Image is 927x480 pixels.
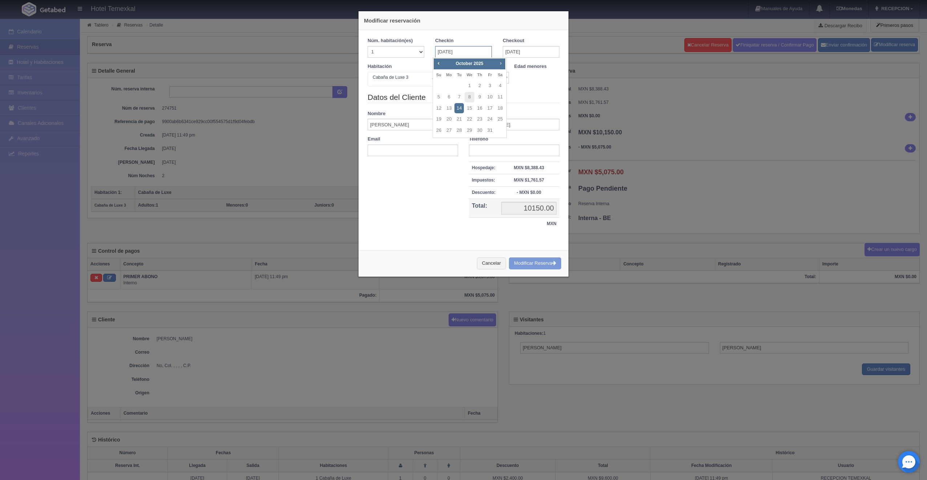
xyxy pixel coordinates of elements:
th: Hospedaje: [469,162,498,174]
a: 17 [485,103,495,114]
input: DD-MM-AAAA [435,46,492,58]
a: Next [497,59,505,67]
a: 22 [465,114,474,125]
th: Total: [469,199,498,218]
a: 1 [465,81,474,91]
a: Prev [434,59,442,67]
th: Impuestos: [469,174,498,186]
label: Habitación [368,63,392,70]
a: 9 [475,92,485,102]
a: 18 [495,103,505,114]
a: 31 [485,125,495,136]
label: Email [368,136,380,143]
span: Tuesday [457,73,461,77]
a: 26 [434,125,444,136]
span: Next [498,60,503,66]
a: 4 [495,81,505,91]
span: October [456,61,472,66]
a: 29 [465,125,474,136]
span: Wednesday [466,73,472,77]
span: Monday [446,73,452,77]
h4: Modificar reservación [364,17,563,24]
a: 14 [454,103,464,114]
label: Nombre [368,110,385,117]
button: Cancelar [477,257,506,269]
span: Cabaña de Luxe 3 [371,74,426,81]
a: 5 [434,92,444,102]
span: Sunday [436,73,441,77]
a: 10 [485,92,495,102]
label: Checkin [435,37,454,44]
a: 3 [485,81,495,91]
a: 28 [454,125,464,136]
input: DD-MM-AAAA [503,46,559,58]
th: Descuento: [469,186,498,199]
a: 21 [454,114,464,125]
a: 19 [434,114,444,125]
span: Prev [436,60,441,66]
a: 27 [444,125,454,136]
a: 24 [485,114,495,125]
a: 16 [475,103,485,114]
input: Seleccionar hab. [371,74,375,85]
a: 20 [444,114,454,125]
a: 2 [475,81,485,91]
strong: MXN $1,761.57 [514,178,544,183]
label: Edad menores [514,63,547,70]
strong: MXN $8,388.43 [514,165,544,170]
a: 7 [454,92,464,102]
a: 25 [495,114,505,125]
a: 30 [475,125,485,136]
strong: MXN [547,221,556,226]
span: Saturday [498,73,502,77]
a: 15 [465,103,474,114]
legend: Datos del Cliente [368,92,559,103]
a: 11 [495,92,505,102]
strong: - MXN $0.00 [517,190,541,195]
span: 2025 [474,61,483,66]
a: 8 [465,92,474,102]
a: 12 [434,103,444,114]
span: Friday [488,73,492,77]
a: 13 [444,103,454,114]
label: Teléfono [469,136,488,143]
label: Checkout [503,37,524,44]
label: Núm. habitación(es) [368,37,413,44]
a: 6 [444,92,454,102]
span: Thursday [477,73,482,77]
a: 23 [475,114,485,125]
